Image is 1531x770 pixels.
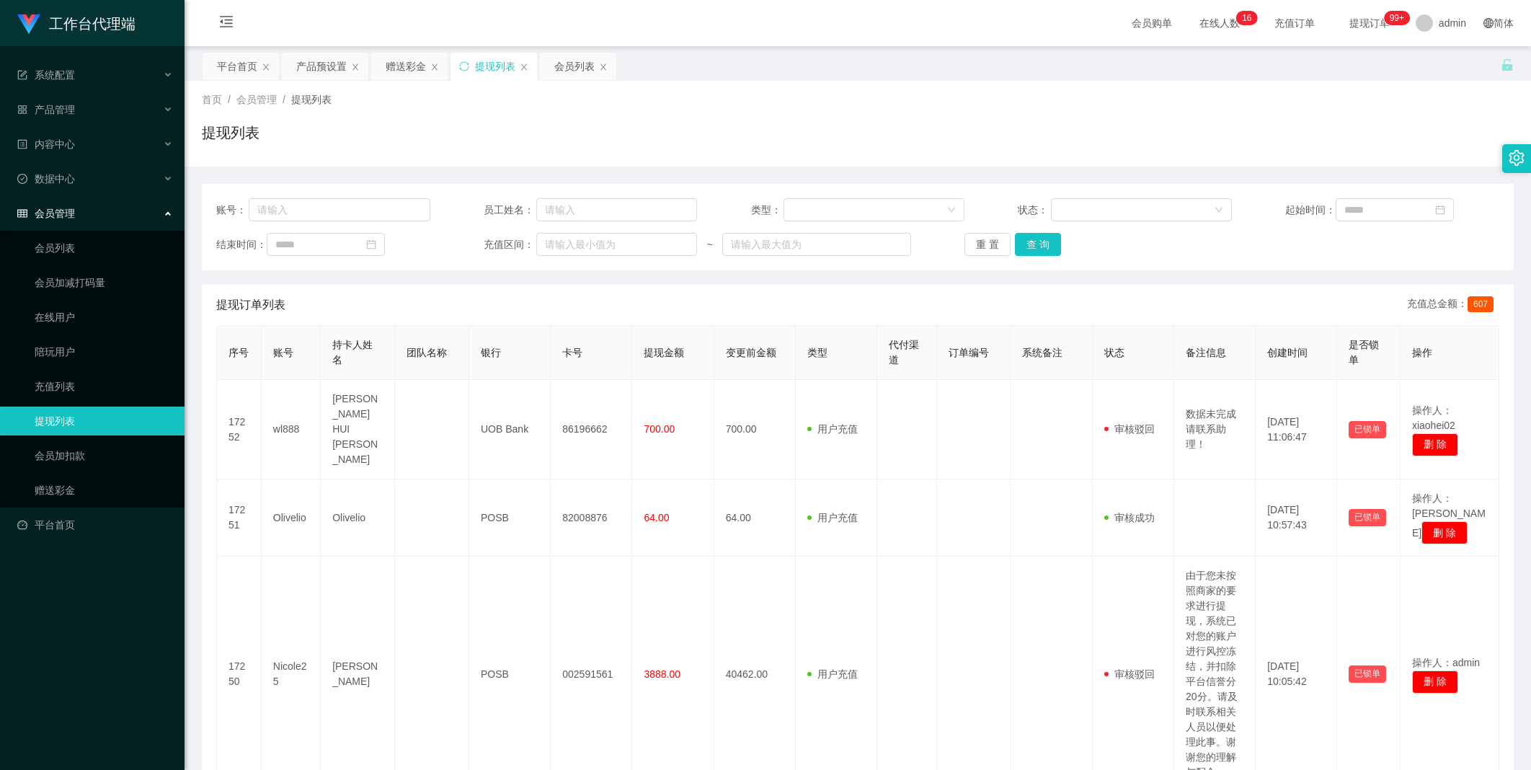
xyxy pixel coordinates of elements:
span: 账号 [273,347,293,358]
span: 操作人：xiaohei02 [1412,404,1455,431]
span: 变更前金额 [726,347,776,358]
span: 结束时间： [216,237,267,252]
div: 产品预设置 [296,53,347,80]
td: 17251 [217,479,262,557]
span: 系统备注 [1022,347,1062,358]
a: 工作台代理端 [17,17,136,29]
td: [DATE] 10:57:43 [1256,479,1337,557]
td: wl888 [262,380,321,479]
td: 86196662 [551,380,632,479]
h1: 工作台代理端 [49,1,136,47]
span: 内容中心 [17,138,75,150]
button: 已锁单 [1349,509,1386,526]
div: 平台首页 [217,53,257,80]
div: 赠送彩金 [386,53,426,80]
span: 提现订单 [1342,18,1397,28]
span: 账号： [216,203,249,218]
i: 图标: calendar [366,239,376,249]
input: 请输入最大值为 [722,233,911,256]
span: 在线人数 [1192,18,1247,28]
i: 图标: close [262,63,270,71]
i: 图标: table [17,208,27,218]
span: 会员管理 [236,94,277,105]
a: 充值列表 [35,372,173,401]
p: 1 [1242,11,1247,25]
span: 备注信息 [1186,347,1226,358]
td: [DATE] 11:06:47 [1256,380,1337,479]
a: 赠送彩金 [35,476,173,505]
button: 已锁单 [1349,421,1386,438]
a: 提现列表 [35,407,173,435]
img: logo.9652507e.png [17,14,40,35]
i: 图标: check-circle-o [17,174,27,184]
a: 会员列表 [35,234,173,262]
td: UOB Bank [469,380,551,479]
span: 团队名称 [407,347,447,358]
button: 重 置 [964,233,1011,256]
i: 图标: close [599,63,608,71]
span: 类型： [751,203,784,218]
div: 会员列表 [554,53,595,80]
input: 请输入 [536,198,697,221]
input: 请输入 [249,198,430,221]
span: 操作人：[PERSON_NAME] [1412,492,1486,539]
span: 序号 [228,347,249,358]
span: 订单编号 [949,347,989,358]
button: 已锁单 [1349,665,1386,683]
i: 图标: down [947,205,956,216]
i: 图标: menu-fold [202,1,251,47]
span: 用户充值 [807,512,858,523]
button: 删 除 [1412,671,1458,694]
span: 状态 [1104,347,1124,358]
a: 陪玩用户 [35,337,173,366]
td: 700.00 [714,380,796,479]
span: 银行 [481,347,501,358]
span: ~ [697,237,722,252]
i: 图标: profile [17,139,27,149]
span: 用户充值 [807,668,858,680]
span: 607 [1468,296,1494,312]
span: 系统配置 [17,69,75,81]
td: 17252 [217,380,262,479]
span: 审核驳回 [1104,668,1155,680]
i: 图标: close [351,63,360,71]
span: 员工姓名： [484,203,536,218]
span: 操作 [1412,347,1432,358]
span: 类型 [807,347,827,358]
i: 图标: form [17,70,27,80]
button: 查 询 [1015,233,1061,256]
span: 用户充值 [807,423,858,435]
div: 提现列表 [475,53,515,80]
i: 图标: unlock [1501,58,1514,71]
a: 会员加减打码量 [35,268,173,297]
div: 充值总金额： [1407,296,1499,314]
td: Olivelio [262,479,321,557]
span: 64.00 [644,512,669,523]
i: 图标: down [1215,205,1223,216]
a: 图标: dashboard平台首页 [17,510,173,539]
td: 82008876 [551,479,632,557]
span: / [283,94,285,105]
td: Olivelio [321,479,395,557]
span: 创建时间 [1267,347,1308,358]
input: 请输入最小值为 [536,233,697,256]
i: 图标: calendar [1435,205,1445,215]
td: 数据未完成请联系助理！ [1174,380,1256,479]
span: 首页 [202,94,222,105]
i: 图标: global [1483,18,1494,28]
span: 持卡人姓名 [332,339,373,366]
p: 6 [1247,11,1252,25]
td: 64.00 [714,479,796,557]
span: 700.00 [644,423,675,435]
span: / [228,94,231,105]
span: 是否锁单 [1349,339,1379,366]
span: 状态： [1018,203,1051,218]
span: 充值区间： [484,237,536,252]
span: 会员管理 [17,208,75,219]
button: 删 除 [1412,433,1458,456]
span: 代付渠道 [889,339,919,366]
i: 图标: close [430,63,439,71]
span: 审核驳回 [1104,423,1155,435]
i: 图标: sync [459,61,469,71]
td: [PERSON_NAME] HUI [PERSON_NAME] [321,380,395,479]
